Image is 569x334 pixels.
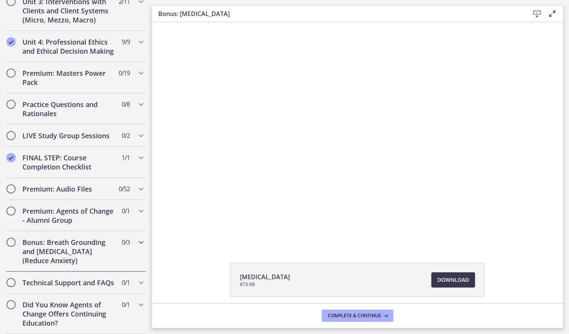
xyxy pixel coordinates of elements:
[122,100,130,109] span: 0 / 8
[158,9,517,18] h3: Bonus: [MEDICAL_DATA]
[122,278,130,287] span: 0 / 1
[119,184,130,193] span: 0 / 52
[322,310,393,322] button: Complete & continue
[240,281,290,288] span: 873 KB
[22,37,115,56] h2: Unit 4: Professional Ethics and Ethical Decision Making
[122,206,130,216] span: 0 / 1
[240,272,290,281] span: [MEDICAL_DATA]
[22,300,115,328] h2: Did You Know Agents of Change Offers Continuing Education?
[122,131,130,140] span: 0 / 2
[431,272,475,288] a: Download
[22,184,115,193] h2: Premium: Audio Files
[6,37,16,46] i: Completed
[22,69,115,87] h2: Premium: Masters Power Pack
[122,238,130,247] span: 0 / 3
[22,131,115,140] h2: LIVE Study Group Sessions
[22,238,115,265] h2: Bonus: Breath Grounding and [MEDICAL_DATA] (Reduce Anxiety)
[122,153,130,162] span: 1 / 1
[22,278,115,287] h2: Technical Support and FAQs
[22,153,115,171] h2: FINAL STEP: Course Completion Checklist
[437,275,469,284] span: Download
[22,206,115,225] h2: Premium: Agents of Change - Alumni Group
[22,100,115,118] h2: Practice Questions and Rationales
[122,37,130,46] span: 9 / 9
[6,153,16,162] i: Completed
[122,300,130,309] span: 0 / 1
[119,69,130,78] span: 0 / 19
[152,22,563,245] iframe: Video Lesson
[328,313,381,319] span: Complete & continue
